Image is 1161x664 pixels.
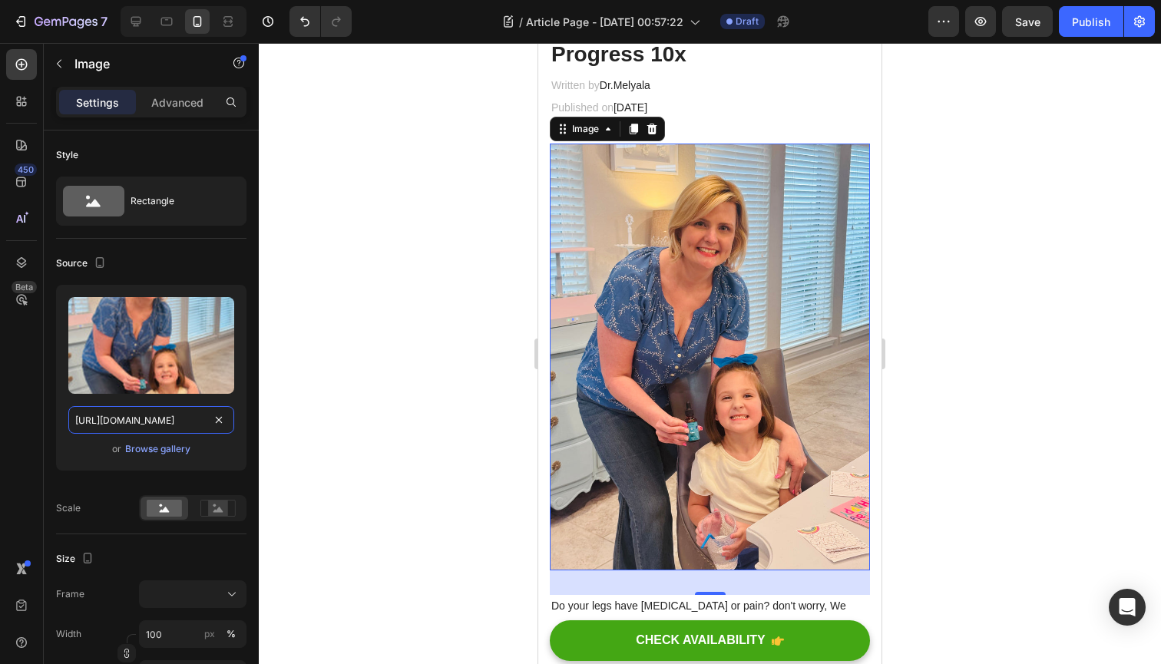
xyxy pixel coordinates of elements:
[519,14,523,30] span: /
[151,94,203,111] p: Advanced
[289,6,352,37] div: Undo/Redo
[139,620,246,648] input: px%
[1015,15,1040,28] span: Save
[131,183,224,219] div: Rectangle
[68,406,234,434] input: https://example.com/image.jpg
[1002,6,1053,37] button: Save
[56,253,109,274] div: Source
[6,6,114,37] button: 7
[101,12,107,31] p: 7
[74,55,205,73] p: Image
[13,553,330,650] p: Do your legs have [MEDICAL_DATA] or pain? don't worry, We have moderate [MEDICAL_DATA] like with ...
[56,549,97,570] div: Size
[68,297,234,394] img: preview-image
[736,15,759,28] span: Draft
[56,627,81,641] label: Width
[56,587,84,601] label: Frame
[15,164,37,176] div: 450
[124,441,191,457] button: Browse gallery
[538,43,881,664] iframe: Design area
[12,281,37,293] div: Beta
[56,501,81,515] div: Scale
[1072,14,1110,30] div: Publish
[56,148,78,162] div: Style
[76,94,119,111] p: Settings
[526,14,683,30] span: Article Page - [DATE] 00:57:22
[12,577,332,618] button: CHECK AVAILABILITY
[200,625,219,643] button: %
[222,625,240,643] button: px
[204,627,215,641] div: px
[125,442,190,456] div: Browse gallery
[112,440,121,458] span: or
[1109,589,1146,626] div: Open Intercom Messenger
[227,627,236,641] div: %
[98,590,227,606] div: CHECK AVAILABILITY
[1059,6,1123,37] button: Publish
